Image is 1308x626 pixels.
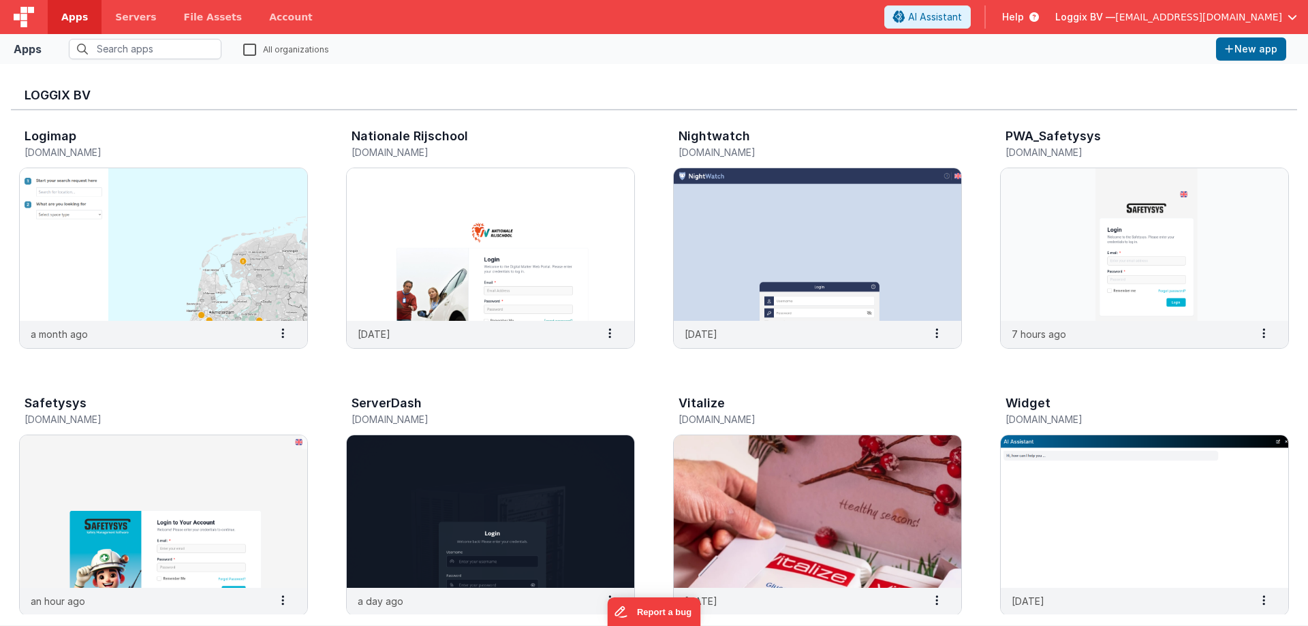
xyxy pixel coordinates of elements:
input: Search apps [69,39,221,59]
button: AI Assistant [884,5,971,29]
h3: ServerDash [352,396,422,410]
label: All organizations [243,42,329,55]
span: Loggix BV — [1055,10,1115,24]
p: [DATE] [685,594,717,608]
h5: [DOMAIN_NAME] [352,414,601,424]
div: Apps [14,41,42,57]
span: File Assets [184,10,243,24]
h5: [DOMAIN_NAME] [352,147,601,157]
h5: [DOMAIN_NAME] [1006,414,1255,424]
p: [DATE] [1012,594,1044,608]
span: Help [1002,10,1024,24]
p: a day ago [358,594,403,608]
iframe: Marker.io feedback button [608,597,701,626]
p: [DATE] [358,327,390,341]
h5: [DOMAIN_NAME] [679,414,928,424]
h5: [DOMAIN_NAME] [25,414,274,424]
h5: [DOMAIN_NAME] [679,147,928,157]
p: [DATE] [685,327,717,341]
button: Loggix BV — [EMAIL_ADDRESS][DOMAIN_NAME] [1055,10,1297,24]
h3: Logimap [25,129,76,143]
h3: Loggix BV [25,89,1283,102]
p: a month ago [31,327,88,341]
p: an hour ago [31,594,85,608]
span: Apps [61,10,88,24]
span: Servers [115,10,156,24]
h3: PWA_Safetysys [1006,129,1101,143]
button: New app [1216,37,1286,61]
h5: [DOMAIN_NAME] [1006,147,1255,157]
p: 7 hours ago [1012,327,1066,341]
h3: Safetysys [25,396,87,410]
span: AI Assistant [908,10,962,24]
h3: Widget [1006,396,1050,410]
h5: [DOMAIN_NAME] [25,147,274,157]
h3: Nationale Rijschool [352,129,468,143]
h3: Vitalize [679,396,725,410]
span: [EMAIL_ADDRESS][DOMAIN_NAME] [1115,10,1282,24]
h3: Nightwatch [679,129,750,143]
